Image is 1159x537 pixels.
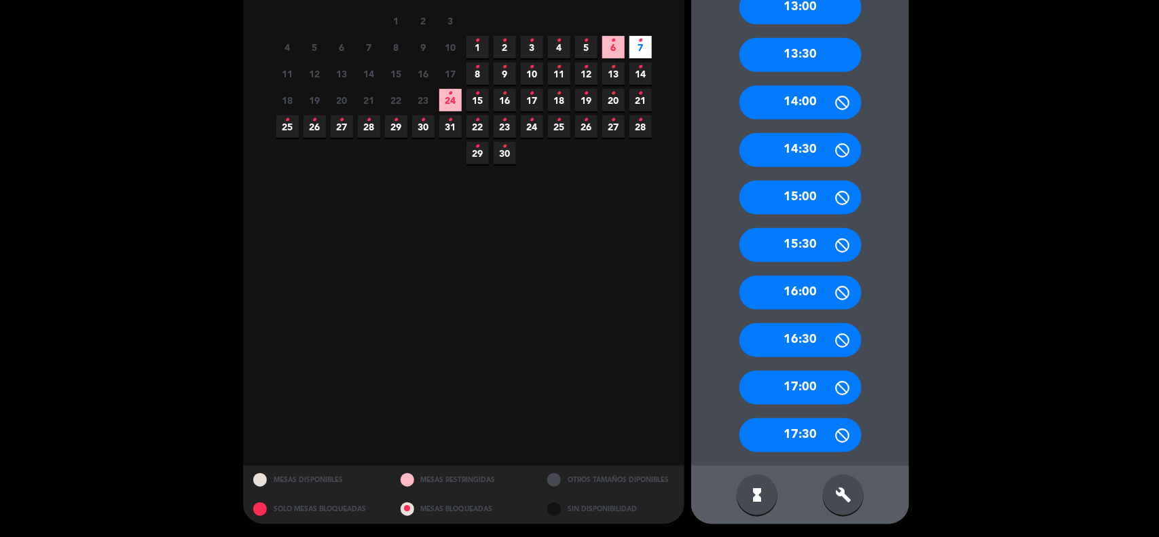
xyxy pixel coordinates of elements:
[521,89,543,111] span: 17
[412,62,435,85] span: 16
[243,466,390,495] div: MESAS DISPONIBLES
[537,495,684,524] div: SIN DISPONIBILIDAD
[557,30,562,52] i: •
[439,115,462,138] span: 31
[303,89,326,111] span: 19
[739,323,862,357] div: 16:30
[749,487,765,503] i: hourglass_full
[466,115,489,138] span: 22
[739,181,862,215] div: 15:00
[466,36,489,58] span: 1
[575,36,597,58] span: 5
[358,62,380,85] span: 14
[629,62,652,85] span: 14
[276,89,299,111] span: 18
[739,228,862,262] div: 15:30
[439,62,462,85] span: 17
[584,83,589,105] i: •
[575,89,597,111] span: 19
[421,109,426,131] i: •
[530,83,534,105] i: •
[276,62,299,85] span: 11
[331,36,353,58] span: 6
[494,36,516,58] span: 2
[502,56,507,78] i: •
[385,115,407,138] span: 29
[475,83,480,105] i: •
[412,115,435,138] span: 30
[339,109,344,131] i: •
[502,30,507,52] i: •
[475,56,480,78] i: •
[611,56,616,78] i: •
[394,109,399,131] i: •
[358,89,380,111] span: 21
[739,133,862,167] div: 14:30
[557,109,562,131] i: •
[303,62,326,85] span: 12
[385,62,407,85] span: 15
[494,89,516,111] span: 16
[276,115,299,138] span: 25
[548,62,570,85] span: 11
[739,38,862,72] div: 13:30
[575,62,597,85] span: 12
[502,136,507,158] i: •
[385,10,407,32] span: 1
[312,109,317,131] i: •
[494,142,516,164] span: 30
[602,62,625,85] span: 13
[385,36,407,58] span: 8
[390,495,538,524] div: MESAS BLOQUEADAS
[548,89,570,111] span: 18
[611,30,616,52] i: •
[439,36,462,58] span: 10
[303,115,326,138] span: 26
[602,89,625,111] span: 20
[358,115,380,138] span: 28
[611,83,616,105] i: •
[502,109,507,131] i: •
[638,56,643,78] i: •
[575,115,597,138] span: 26
[602,36,625,58] span: 6
[629,89,652,111] span: 21
[331,89,353,111] span: 20
[739,371,862,405] div: 17:00
[303,36,326,58] span: 5
[439,10,462,32] span: 3
[629,115,652,138] span: 28
[367,109,371,131] i: •
[494,115,516,138] span: 23
[331,62,353,85] span: 13
[385,89,407,111] span: 22
[602,115,625,138] span: 27
[638,30,643,52] i: •
[494,62,516,85] span: 9
[466,142,489,164] span: 29
[475,109,480,131] i: •
[739,276,862,310] div: 16:00
[475,136,480,158] i: •
[412,10,435,32] span: 2
[530,109,534,131] i: •
[584,56,589,78] i: •
[638,83,643,105] i: •
[530,30,534,52] i: •
[475,30,480,52] i: •
[466,89,489,111] span: 15
[638,109,643,131] i: •
[611,109,616,131] i: •
[412,36,435,58] span: 9
[521,36,543,58] span: 3
[739,418,862,452] div: 17:30
[285,109,290,131] i: •
[448,109,453,131] i: •
[584,30,589,52] i: •
[466,62,489,85] span: 8
[448,83,453,105] i: •
[521,115,543,138] span: 24
[835,487,851,503] i: build
[439,89,462,111] span: 24
[243,495,390,524] div: SOLO MESAS BLOQUEADAS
